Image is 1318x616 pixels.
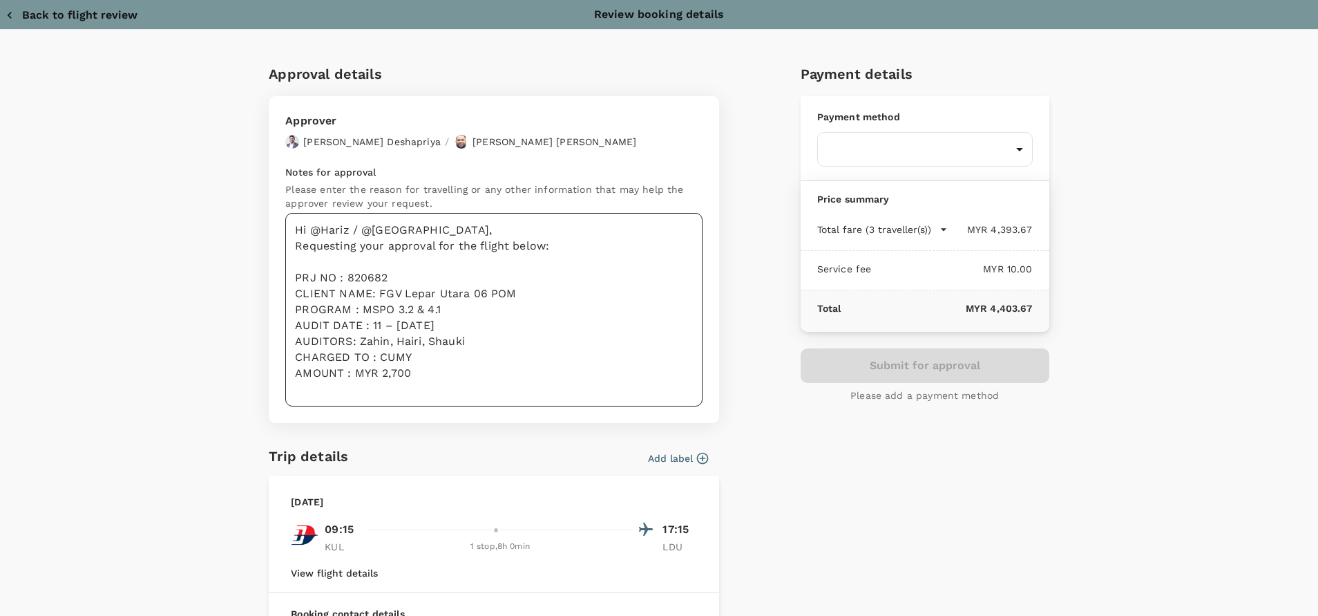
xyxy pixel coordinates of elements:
img: avatar-67b4218f54620.jpeg [455,135,468,149]
p: Please enter the reason for travelling or any other information that may help the approver review... [285,183,703,210]
img: MH [291,521,318,549]
p: [PERSON_NAME] [PERSON_NAME] [472,135,636,149]
p: Total [817,301,841,315]
p: [DATE] [291,495,323,509]
p: 17:15 [662,521,697,538]
div: ​ [817,132,1033,167]
p: KUL [325,540,359,554]
p: Service fee [817,262,872,276]
p: Payment method [817,110,1033,124]
p: Approver [285,113,636,129]
p: MYR 4,393.67 [948,223,1033,236]
div: 1 stop , 8h 0min [367,540,632,554]
p: MYR 4,403.67 [841,301,1032,315]
button: Add label [648,451,708,465]
img: avatar-67a5bcb800f47.png [285,135,299,149]
button: Back to flight review [6,8,137,22]
p: / [445,135,449,149]
p: Notes for approval [285,165,703,179]
h6: Approval details [269,63,719,85]
h6: Payment details [801,63,1049,85]
p: Please add a payment method [850,389,999,402]
button: View flight details [291,568,378,579]
h6: Trip details [269,445,348,467]
p: Review booking details [594,6,724,23]
button: Total fare (3 traveller(s)) [817,223,948,236]
p: MYR 10.00 [871,262,1032,276]
p: 09:15 [325,521,354,538]
p: Total fare (3 traveller(s)) [817,223,931,236]
p: Price summary [817,192,1033,206]
p: LDU [662,540,697,554]
p: [PERSON_NAME] Deshapriya [303,135,441,149]
textarea: Hi @Hariz / @[GEOGRAPHIC_DATA], Requesting your approval for the flight below: PRJ NO : 820682 CL... [285,213,703,407]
